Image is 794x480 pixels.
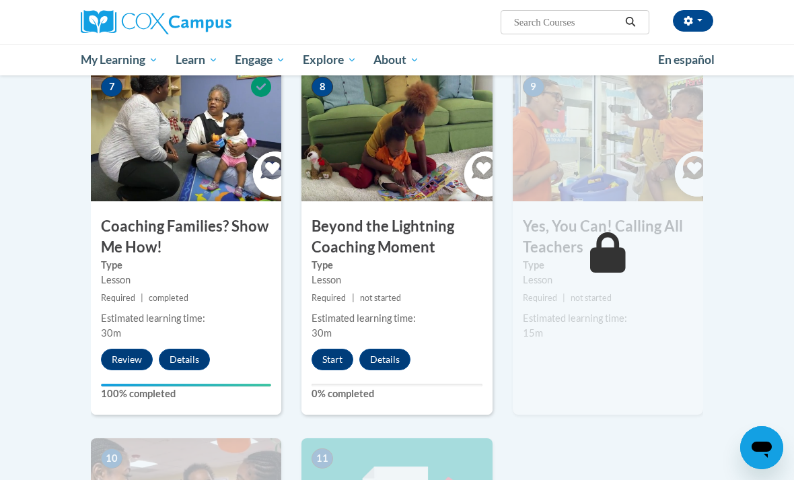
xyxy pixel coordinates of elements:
[303,52,357,68] span: Explore
[563,293,565,303] span: |
[91,67,281,201] img: Course Image
[312,77,333,97] span: 8
[523,258,693,273] label: Type
[649,46,723,74] a: En español
[312,386,482,401] label: 0% completed
[101,77,122,97] span: 7
[226,44,294,75] a: Engage
[101,327,121,339] span: 30m
[359,349,410,370] button: Details
[673,10,713,32] button: Account Settings
[101,258,271,273] label: Type
[312,327,332,339] span: 30m
[72,44,167,75] a: My Learning
[71,44,723,75] div: Main menu
[352,293,355,303] span: |
[81,10,231,34] img: Cox Campus
[101,386,271,401] label: 100% completed
[294,44,365,75] a: Explore
[513,14,620,30] input: Search Courses
[176,52,218,68] span: Learn
[301,216,492,258] h3: Beyond the Lightning Coaching Moment
[312,349,353,370] button: Start
[658,53,715,67] span: En español
[523,311,693,326] div: Estimated learning time:
[101,311,271,326] div: Estimated learning time:
[101,293,135,303] span: Required
[523,293,557,303] span: Required
[101,273,271,287] div: Lesson
[312,311,482,326] div: Estimated learning time:
[81,10,278,34] a: Cox Campus
[571,293,612,303] span: not started
[167,44,227,75] a: Learn
[141,293,143,303] span: |
[312,258,482,273] label: Type
[373,52,419,68] span: About
[513,67,703,201] img: Course Image
[365,44,429,75] a: About
[312,293,346,303] span: Required
[360,293,401,303] span: not started
[149,293,188,303] span: completed
[312,273,482,287] div: Lesson
[523,273,693,287] div: Lesson
[740,426,783,469] iframe: Button to launch messaging window
[312,448,333,469] span: 11
[301,67,492,201] img: Course Image
[523,327,543,339] span: 15m
[235,52,285,68] span: Engage
[101,384,271,386] div: Your progress
[620,14,641,30] button: Search
[159,349,210,370] button: Details
[81,52,158,68] span: My Learning
[523,77,544,97] span: 9
[101,448,122,469] span: 10
[91,216,281,258] h3: Coaching Families? Show Me How!
[101,349,153,370] button: Review
[513,216,703,258] h3: Yes, You Can! Calling All Teachers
